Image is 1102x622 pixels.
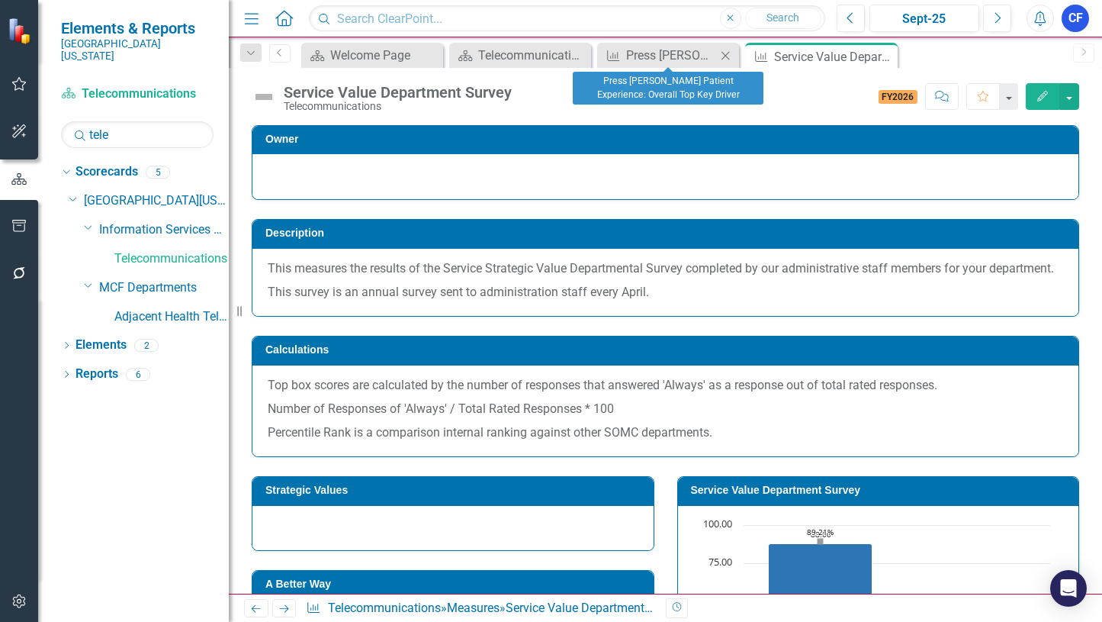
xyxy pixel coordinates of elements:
a: Telecommunications [114,250,229,268]
a: Scorecards [76,163,138,181]
a: Measures [447,601,500,615]
button: Sept-25 [869,5,980,32]
h3: Description [265,227,1071,239]
p: This measures the results of the Service Strategic Value Departmental Survey completed by our adm... [268,260,1063,281]
g: FYTD Average, series 1 of 4. Line with 2 data points. [817,540,823,546]
h3: Strategic Values [265,485,646,496]
h3: Owner [265,134,1071,145]
small: [GEOGRAPHIC_DATA][US_STATE] [61,37,214,63]
span: Search [766,11,799,24]
div: Service Value Department Survey [284,84,512,101]
input: Search Below... [61,121,214,148]
text: 89.21% [807,527,834,537]
div: Service Value Department Survey [774,47,894,66]
span: FY2026 [879,90,918,104]
a: Welcome Page [305,46,439,65]
a: Press [PERSON_NAME] Patient Experience: Overall Top Key Driver [601,46,716,65]
span: Elements & Reports [61,19,214,37]
div: 5 [146,166,170,179]
p: This survey is an annual survey sent to administration staff every April. [268,281,1063,301]
img: ClearPoint Strategy [8,18,34,44]
p: Number of Responses of 'Always' / Total Rated Responses * 100 [268,398,1063,421]
div: Welcome Page [330,46,439,65]
h3: A Better Way [265,578,646,590]
a: [GEOGRAPHIC_DATA][US_STATE] [84,192,229,210]
div: Telecommunications [284,101,512,112]
input: Search ClearPoint... [309,5,824,32]
a: MCF Departments [99,279,229,297]
path: FY2025, 89.21. Top Box. [817,538,823,544]
h3: Service Value Department Survey [691,485,1071,496]
h3: Calculations [265,344,1071,356]
div: Press [PERSON_NAME] Patient Experience: Overall Top Key Driver [626,46,716,65]
p: Top box scores are calculated by the number of responses that answered 'Always' as a response out... [268,377,1063,398]
text: 75.00 [708,555,732,569]
div: Press [PERSON_NAME] Patient Experience: Overall Top Key Driver [573,72,763,105]
a: Elements [76,337,127,354]
div: Sept-25 [875,10,975,28]
a: Adjacent Health Tele-Neurology (Contracted Service) [114,308,229,326]
a: Information Services Team [99,221,229,239]
text: 100.00 [703,517,732,530]
a: Telecommunications [61,85,214,103]
a: Telecommunications Dashboard [453,46,587,65]
div: Service Value Department Survey [506,601,684,615]
div: 2 [134,339,159,352]
p: Percentile Rank is a comparison internal ranking against other SOMC departments. [268,421,1063,442]
a: Telecommunications [328,601,441,615]
div: 6 [126,368,150,381]
button: CF [1062,5,1089,32]
g: Top Box, series 3 of 4. Line with 2 data points. [817,538,823,544]
div: » » [306,600,654,617]
button: Search [745,8,821,29]
img: Not Defined [252,85,276,109]
text: 50.00 [708,593,732,607]
a: Reports [76,366,118,383]
div: Telecommunications Dashboard [478,46,587,65]
g: Goal, series 4 of 4. Line with 2 data points. [817,522,823,528]
div: Open Intercom Messenger [1050,570,1087,607]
